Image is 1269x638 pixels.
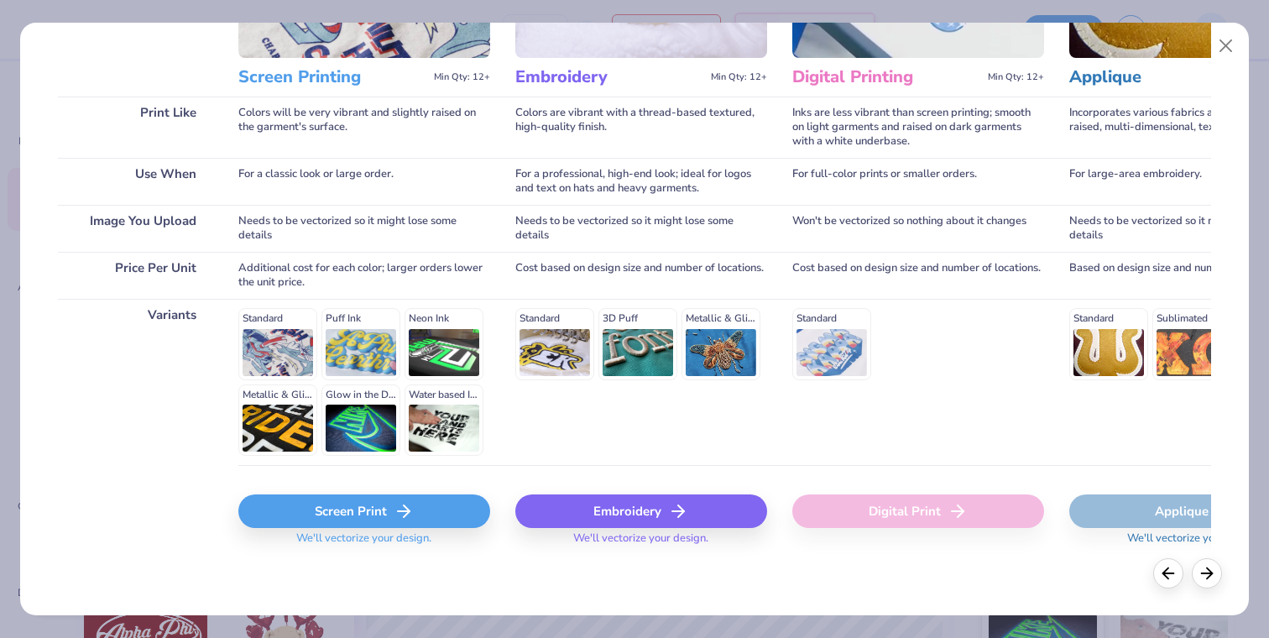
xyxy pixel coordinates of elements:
[58,205,213,252] div: Image You Upload
[58,299,213,465] div: Variants
[58,252,213,299] div: Price Per Unit
[1120,531,1269,556] span: We'll vectorize your design.
[567,531,715,556] span: We'll vectorize your design.
[515,97,767,158] div: Colors are vibrant with a thread-based textured, high-quality finish.
[238,205,490,252] div: Needs to be vectorized so it might lose some details
[515,66,704,88] h3: Embroidery
[434,71,490,83] span: Min Qty: 12+
[238,66,427,88] h3: Screen Printing
[792,252,1044,299] div: Cost based on design size and number of locations.
[290,531,438,556] span: We'll vectorize your design.
[792,494,1044,528] div: Digital Print
[58,97,213,158] div: Print Like
[238,97,490,158] div: Colors will be very vibrant and slightly raised on the garment's surface.
[238,494,490,528] div: Screen Print
[792,158,1044,205] div: For full-color prints or smaller orders.
[1069,66,1258,88] h3: Applique
[792,97,1044,158] div: Inks are less vibrant than screen printing; smooth on light garments and raised on dark garments ...
[711,71,767,83] span: Min Qty: 12+
[792,205,1044,252] div: Won't be vectorized so nothing about it changes
[515,252,767,299] div: Cost based on design size and number of locations.
[515,158,767,205] div: For a professional, high-end look; ideal for logos and text on hats and heavy garments.
[515,205,767,252] div: Needs to be vectorized so it might lose some details
[238,252,490,299] div: Additional cost for each color; larger orders lower the unit price.
[58,158,213,205] div: Use When
[988,71,1044,83] span: Min Qty: 12+
[238,158,490,205] div: For a classic look or large order.
[1210,30,1242,62] button: Close
[792,66,981,88] h3: Digital Printing
[515,494,767,528] div: Embroidery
